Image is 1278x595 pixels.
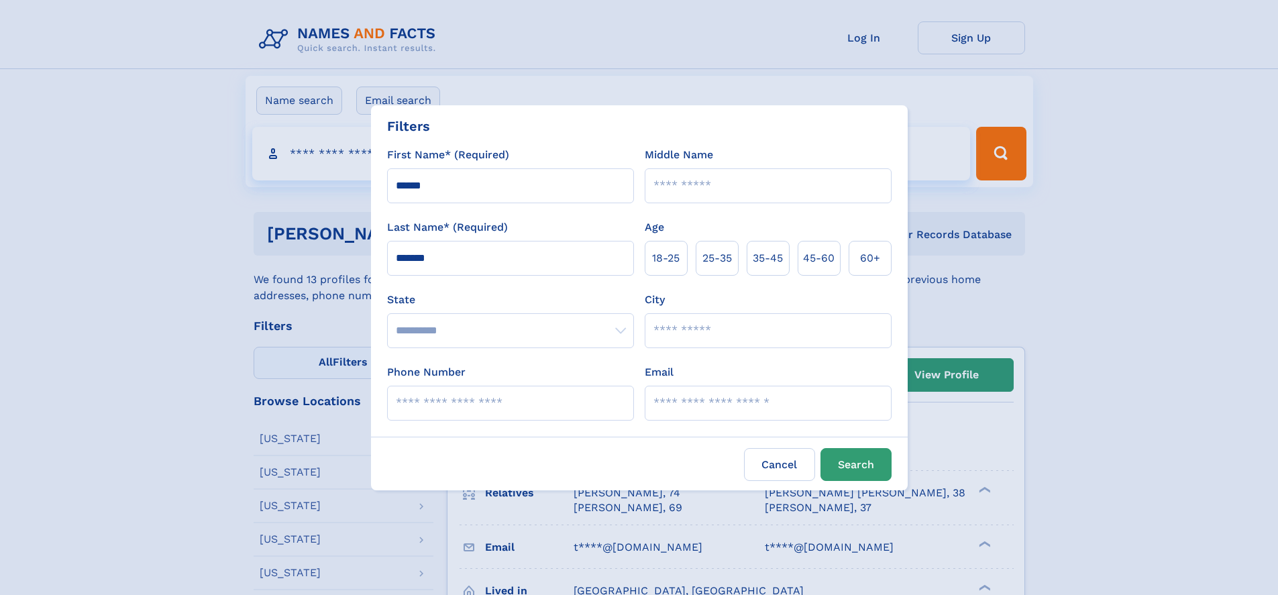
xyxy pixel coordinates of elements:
label: Age [645,219,664,235]
label: State [387,292,634,308]
button: Search [820,448,892,481]
label: Last Name* (Required) [387,219,508,235]
span: 25‑35 [702,250,732,266]
span: 18‑25 [652,250,680,266]
label: Cancel [744,448,815,481]
label: City [645,292,665,308]
label: Middle Name [645,147,713,163]
span: 60+ [860,250,880,266]
span: 35‑45 [753,250,783,266]
div: Filters [387,116,430,136]
label: Phone Number [387,364,466,380]
label: First Name* (Required) [387,147,509,163]
span: 45‑60 [803,250,835,266]
label: Email [645,364,674,380]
